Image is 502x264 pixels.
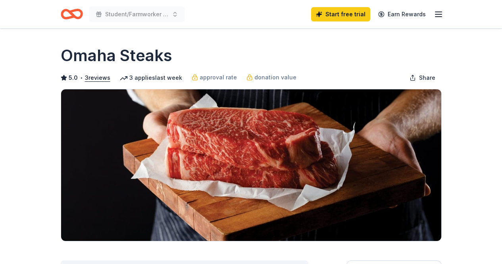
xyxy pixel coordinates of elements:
[246,73,296,82] a: donation value
[105,10,169,19] span: Student/Farmworker Alliance Encuentro
[61,44,172,67] h1: Omaha Steaks
[200,73,237,82] span: approval rate
[69,73,78,83] span: 5.0
[403,70,442,86] button: Share
[419,73,435,83] span: Share
[311,7,370,21] a: Start free trial
[120,73,182,83] div: 3 applies last week
[254,73,296,82] span: donation value
[80,75,83,81] span: •
[192,73,237,82] a: approval rate
[61,5,83,23] a: Home
[85,73,110,83] button: 3reviews
[373,7,431,21] a: Earn Rewards
[89,6,185,22] button: Student/Farmworker Alliance Encuentro
[61,89,441,241] img: Image for Omaha Steaks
